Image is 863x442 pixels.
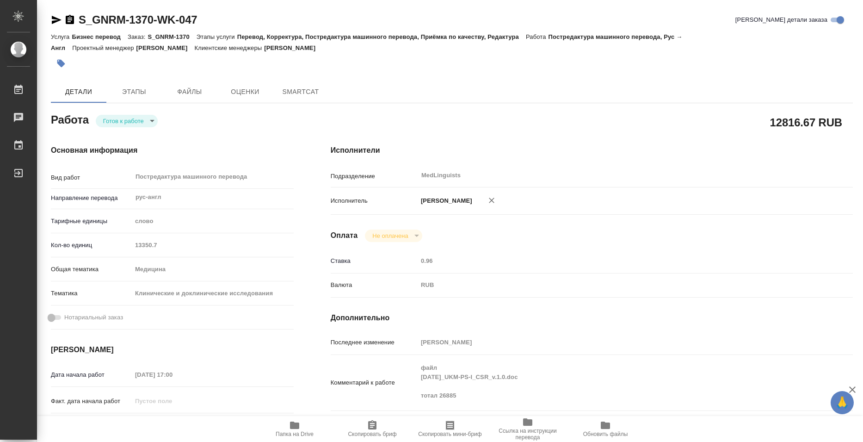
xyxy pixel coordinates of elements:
input: Пустое поле [418,254,809,268]
span: Скопировать бриф [348,431,396,437]
textarea: файл [DATE]_UKM-PS-I_CSR_v.1.0.doc тотал 26885 [418,360,809,404]
p: Заказ: [128,33,148,40]
div: RUB [418,277,809,293]
p: S_GNRM-1370 [148,33,196,40]
span: SmartCat [278,86,323,98]
p: Этапы услуги [197,33,237,40]
span: 🙏 [834,393,850,412]
p: Работа [526,33,549,40]
h4: [PERSON_NAME] [51,344,294,355]
p: Бизнес перевод [72,33,128,40]
p: Комментарий к работе [331,378,418,387]
div: Готов к работе [96,115,158,127]
p: Клиентские менеджеры [195,44,265,51]
button: Скопировать мини-бриф [411,416,489,442]
input: Пустое поле [132,368,213,381]
p: Тематика [51,289,132,298]
span: Папка на Drive [276,431,314,437]
p: Общая тематика [51,265,132,274]
p: Услуга [51,33,72,40]
p: Перевод, Корректура, Постредактура машинного перевода, Приёмка по качеству, Редактура [237,33,526,40]
p: Валюта [331,280,418,290]
a: S_GNRM-1370-WK-047 [79,13,197,26]
span: Файлы [167,86,212,98]
p: Проектный менеджер [72,44,136,51]
p: Исполнитель [331,196,418,205]
button: Не оплачена [370,232,411,240]
span: Обновить файлы [583,431,628,437]
div: слово [132,213,294,229]
button: Добавить тэг [51,53,71,74]
p: Последнее изменение [331,338,418,347]
input: Пустое поле [418,336,809,349]
p: [PERSON_NAME] [136,44,195,51]
h4: Основная информация [51,145,294,156]
span: Оценки [223,86,267,98]
p: Дата начала работ [51,370,132,380]
span: Нотариальный заказ [64,313,123,322]
div: Медицина [132,261,294,277]
p: Факт. дата начала работ [51,397,132,406]
input: Пустое поле [132,238,294,252]
input: Пустое поле [132,394,213,408]
p: Направление перевода [51,193,132,203]
div: Клинические и доклинические исследования [132,286,294,301]
span: Ссылка на инструкции перевода [494,428,561,441]
button: Обновить файлы [567,416,644,442]
h4: Дополнительно [331,312,853,324]
span: Скопировать мини-бриф [418,431,481,437]
p: Тарифные единицы [51,217,132,226]
h4: Исполнители [331,145,853,156]
p: Кол-во единиц [51,241,132,250]
p: Подразделение [331,172,418,181]
button: Скопировать ссылку [64,14,75,25]
button: Скопировать ссылку для ЯМессенджера [51,14,62,25]
span: Детали [56,86,101,98]
h2: Работа [51,111,89,127]
span: Этапы [112,86,156,98]
span: [PERSON_NAME] детали заказа [735,15,827,25]
h2: 12816.67 RUB [770,114,842,130]
button: 🙏 [831,391,854,414]
button: Готов к работе [100,117,147,125]
h4: Оплата [331,230,358,241]
button: Ссылка на инструкции перевода [489,416,567,442]
p: Ставка [331,256,418,266]
p: [PERSON_NAME] [418,196,472,205]
p: [PERSON_NAME] [264,44,322,51]
p: Вид работ [51,173,132,182]
button: Удалить исполнителя [481,190,502,211]
button: Папка на Drive [256,416,333,442]
button: Скопировать бриф [333,416,411,442]
div: Готов к работе [365,230,422,242]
